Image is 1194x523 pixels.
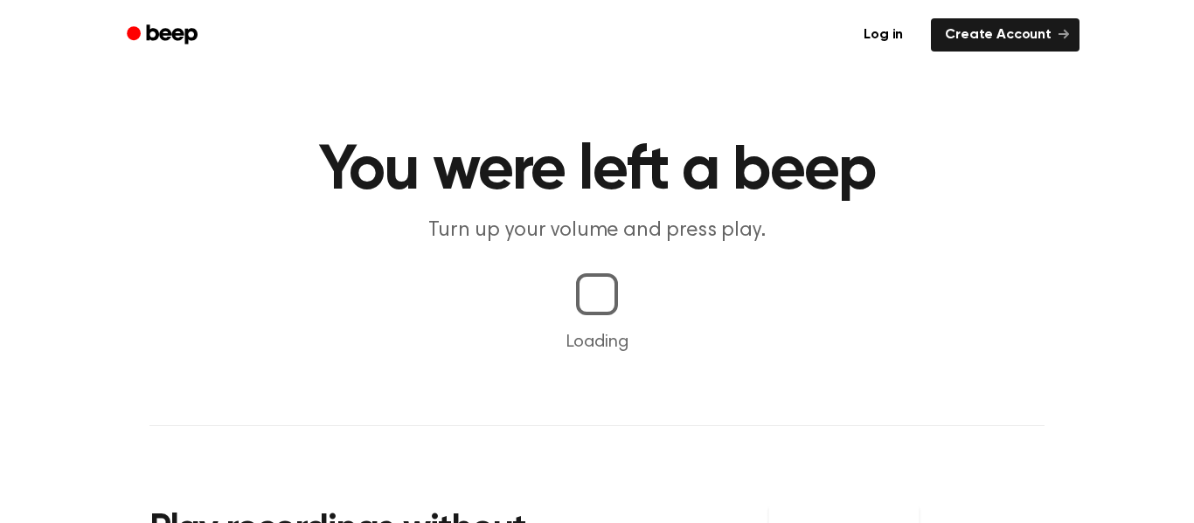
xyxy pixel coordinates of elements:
[846,15,920,55] a: Log in
[261,217,933,245] p: Turn up your volume and press play.
[931,18,1079,52] a: Create Account
[149,140,1045,203] h1: You were left a beep
[21,329,1173,355] p: Loading
[115,18,213,52] a: Beep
